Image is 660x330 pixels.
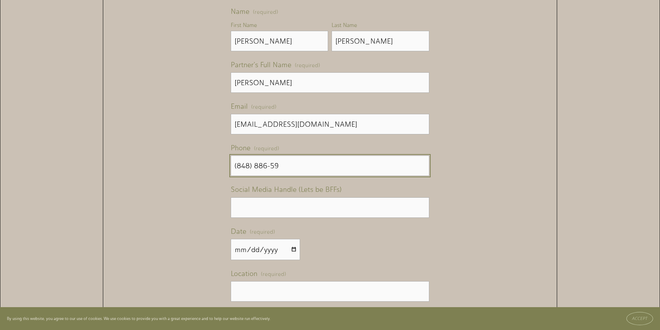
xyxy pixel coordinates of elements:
[295,61,320,71] span: (required)
[231,267,257,280] span: Location
[253,9,278,15] span: (required)
[231,20,328,31] div: First Name
[261,269,286,279] span: (required)
[231,58,291,71] span: Partner's Full Name
[251,102,276,112] span: (required)
[632,316,648,321] span: Accept
[231,225,246,238] span: Date
[332,20,429,31] div: Last Name
[231,141,250,154] span: Phone
[254,146,279,151] span: (required)
[231,100,248,113] span: Email
[231,183,342,196] span: Social Media Handle (Lets be BFFs)
[626,312,653,325] button: Accept
[231,5,249,18] span: Name
[7,315,271,322] p: By using this website, you agree to our use of cookies. We use cookies to provide you with a grea...
[250,227,275,237] span: (required)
